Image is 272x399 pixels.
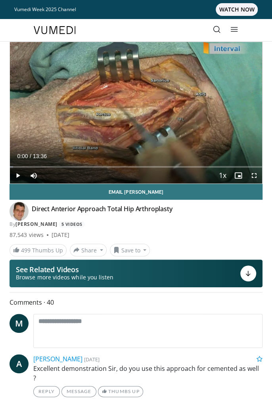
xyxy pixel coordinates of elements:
[26,168,42,183] button: Mute
[32,205,172,218] h4: Direct Anterior Approach Total Hip Arthroplasty
[216,3,258,16] span: WATCH NOW
[33,364,262,383] p: Excellent demonstration Sir, do you use this approach for cemented as well ?
[10,297,262,307] span: Comments 40
[70,244,107,256] button: Share
[61,386,96,397] a: Message
[10,244,67,256] a: 499 Thumbs Up
[10,260,262,287] button: See Related Videos Browse more videos while you listen
[84,356,100,363] small: [DATE]
[33,386,60,397] a: Reply
[215,168,230,183] button: Playback Rate
[17,153,28,159] span: 0:00
[10,231,44,239] span: 87,543 views
[10,314,29,333] a: M
[14,3,258,16] a: Vumedi Week 2025 ChannelWATCH NOW
[10,202,29,221] img: Avatar
[21,246,31,254] span: 499
[10,166,262,168] div: Progress Bar
[10,221,262,228] div: By
[230,168,246,183] button: Disable picture-in-picture mode
[98,386,143,397] a: Thumbs Up
[10,184,262,200] a: Email [PERSON_NAME]
[34,26,76,34] img: VuMedi Logo
[110,244,150,256] button: Save to
[30,153,31,159] span: /
[52,231,69,239] div: [DATE]
[10,354,29,373] a: A
[10,42,262,183] video-js: Video Player
[10,168,26,183] button: Play
[59,221,85,228] a: 5 Videos
[33,355,82,363] a: [PERSON_NAME]
[33,153,47,159] span: 13:36
[15,221,57,227] a: [PERSON_NAME]
[16,265,113,273] p: See Related Videos
[246,168,262,183] button: Fullscreen
[16,273,113,281] span: Browse more videos while you listen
